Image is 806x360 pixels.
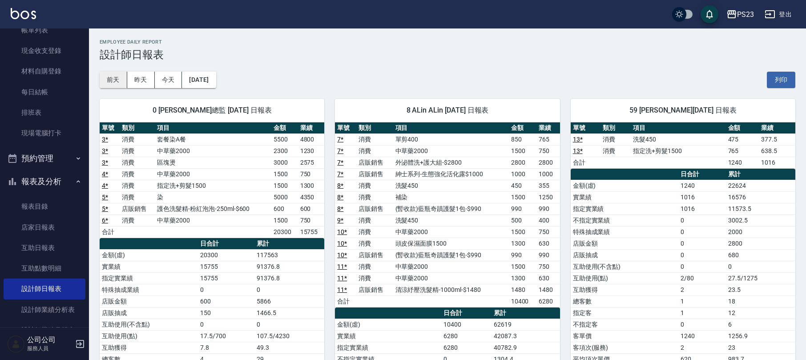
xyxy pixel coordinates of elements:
[356,157,393,168] td: 店販銷售
[198,342,254,353] td: 7.8
[356,272,393,284] td: 消費
[571,226,678,238] td: 特殊抽成業績
[536,295,560,307] td: 6280
[298,203,325,214] td: 600
[678,342,726,353] td: 2
[271,191,298,203] td: 5000
[536,157,560,168] td: 2800
[100,49,795,61] h3: 設計師日報表
[254,319,324,330] td: 0
[441,319,492,330] td: 10400
[678,307,726,319] td: 1
[127,72,155,88] button: 昨天
[393,180,509,191] td: 洗髮450
[726,307,795,319] td: 12
[509,191,536,203] td: 1500
[536,122,560,134] th: 業績
[100,330,198,342] td: 互助使用(點)
[492,330,560,342] td: 42087.3
[120,203,155,214] td: 店販銷售
[571,122,601,134] th: 單號
[100,226,120,238] td: 合計
[100,284,198,295] td: 特殊抽成業績
[678,180,726,191] td: 1240
[678,226,726,238] td: 0
[254,261,324,272] td: 91376.8
[509,226,536,238] td: 1500
[600,122,631,134] th: 類別
[536,145,560,157] td: 750
[726,238,795,249] td: 2800
[678,295,726,307] td: 1
[254,238,324,250] th: 累計
[393,168,509,180] td: 紳士系列-生態強化活化露$1000
[492,319,560,330] td: 62619
[571,272,678,284] td: 互助使用(點)
[356,249,393,261] td: 店販銷售
[4,320,85,340] a: 設計師業績月報表
[393,238,509,249] td: 頭皮保濕面膜1500
[393,191,509,203] td: 補染
[4,196,85,217] a: 報表目錄
[536,261,560,272] td: 750
[759,133,795,145] td: 377.5
[726,133,759,145] td: 475
[271,133,298,145] td: 5500
[536,214,560,226] td: 400
[100,319,198,330] td: 互助使用(不含點)
[492,307,560,319] th: 累計
[509,272,536,284] td: 1300
[298,180,325,191] td: 1300
[155,145,271,157] td: 中草藥2000
[723,5,758,24] button: PS23
[100,261,198,272] td: 實業績
[198,319,254,330] td: 0
[759,157,795,168] td: 1016
[155,180,271,191] td: 指定洗+剪髮1500
[509,157,536,168] td: 2800
[356,226,393,238] td: 消費
[393,261,509,272] td: 中草藥2000
[356,122,393,134] th: 類別
[155,203,271,214] td: 護色洗髮精-粉紅泡泡-250ml-$600
[536,168,560,180] td: 1000
[120,191,155,203] td: 消費
[393,145,509,157] td: 中草藥2000
[571,330,678,342] td: 客單價
[726,180,795,191] td: 22624
[198,284,254,295] td: 0
[726,284,795,295] td: 23.5
[4,258,85,279] a: 互助點數明細
[726,145,759,157] td: 765
[759,145,795,157] td: 638.5
[678,203,726,214] td: 1016
[393,226,509,238] td: 中草藥2000
[27,344,73,352] p: 服務人員
[4,147,85,170] button: 預約管理
[571,122,795,169] table: a dense table
[737,9,754,20] div: PS23
[761,6,795,23] button: 登出
[536,203,560,214] td: 990
[271,157,298,168] td: 3000
[393,203,509,214] td: (暫收款)藍瓶奇蹟護髮1包-$990
[509,261,536,272] td: 1500
[298,122,325,134] th: 業績
[726,214,795,226] td: 3002.5
[678,214,726,226] td: 0
[600,133,631,145] td: 消費
[100,39,795,45] h2: Employee Daily Report
[509,180,536,191] td: 450
[335,295,356,307] td: 合計
[198,261,254,272] td: 15755
[120,214,155,226] td: 消費
[100,272,198,284] td: 指定實業績
[120,122,155,134] th: 類別
[198,238,254,250] th: 日合計
[155,122,271,134] th: 項目
[767,72,795,88] button: 列印
[11,8,36,19] img: Logo
[571,157,601,168] td: 合計
[509,133,536,145] td: 850
[571,307,678,319] td: 指定客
